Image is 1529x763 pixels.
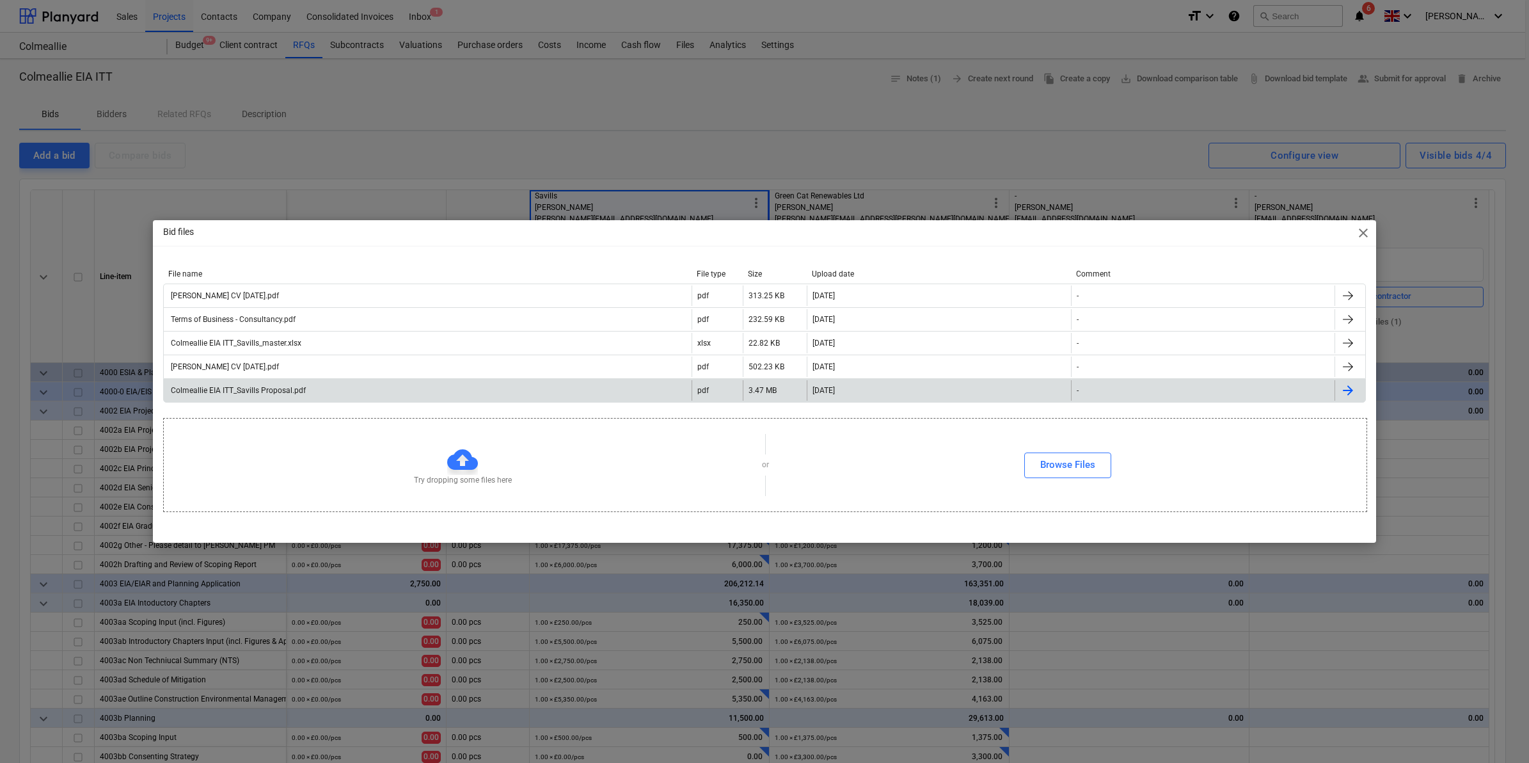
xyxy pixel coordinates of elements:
[169,315,296,324] div: Terms of Business - Consultancy.pdf
[749,291,784,300] div: 313.25 KB
[697,362,709,371] div: pdf
[1356,225,1371,241] span: close
[1077,362,1079,371] div: -
[812,269,1066,278] div: Upload date
[1077,339,1079,348] div: -
[749,362,784,371] div: 502.23 KB
[1077,386,1079,395] div: -
[812,386,835,395] div: [DATE]
[169,291,279,300] div: [PERSON_NAME] CV [DATE].pdf
[169,362,279,371] div: [PERSON_NAME] CV [DATE].pdf
[697,386,709,395] div: pdf
[1040,456,1095,473] div: Browse Files
[163,225,194,239] p: Bid files
[697,269,738,278] div: File type
[749,386,777,395] div: 3.47 MB
[163,418,1367,512] div: Try dropping some files hereorBrowse Files
[812,339,835,348] div: [DATE]
[812,315,835,324] div: [DATE]
[1076,269,1330,278] div: Comment
[169,339,301,348] div: Colmeallie EIA ITT_Savills_master.xlsx
[697,291,709,300] div: pdf
[1077,291,1079,300] div: -
[1024,453,1111,478] button: Browse Files
[749,315,784,324] div: 232.59 KB
[168,269,686,278] div: File name
[414,475,512,486] p: Try dropping some files here
[697,339,711,348] div: xlsx
[1077,315,1079,324] div: -
[812,291,835,300] div: [DATE]
[697,315,709,324] div: pdf
[762,460,769,470] p: or
[748,269,802,278] div: Size
[812,362,835,371] div: [DATE]
[1465,702,1529,763] iframe: Chat Widget
[749,339,780,348] div: 22.82 KB
[169,386,306,395] div: Colmeallie EIA ITT_Savills Proposal.pdf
